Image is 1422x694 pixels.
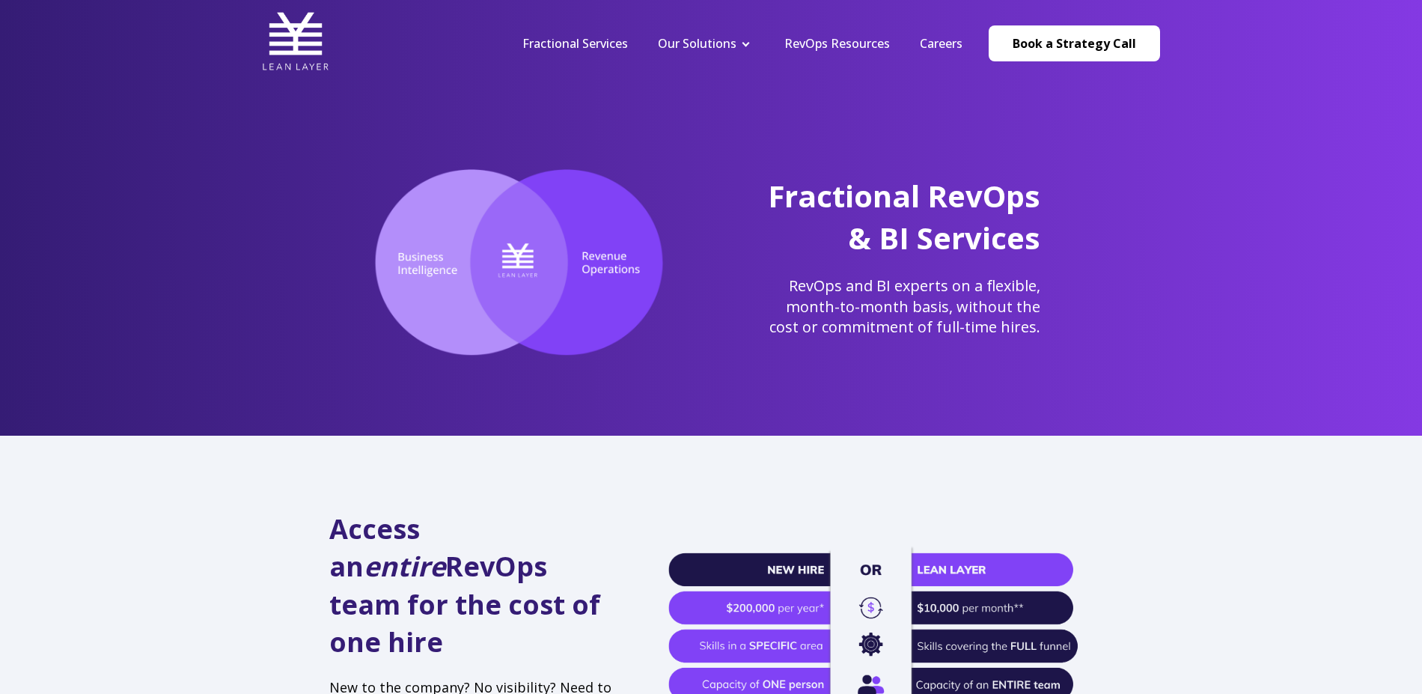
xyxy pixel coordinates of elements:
a: Book a Strategy Call [989,25,1160,61]
a: Careers [920,35,962,52]
span: Access an RevOps team for the cost of one hire [329,511,600,660]
span: RevOps and BI experts on a flexible, month-to-month basis, without the cost or commitment of full... [769,276,1040,337]
a: Our Solutions [658,35,736,52]
div: Navigation Menu [507,35,977,52]
a: Fractional Services [522,35,628,52]
a: RevOps Resources [784,35,890,52]
em: entire [364,548,445,585]
img: Lean Layer, the intersection of RevOps and Business Intelligence [352,168,686,357]
img: Lean Layer Logo [262,7,329,75]
span: Fractional RevOps & BI Services [768,175,1040,258]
